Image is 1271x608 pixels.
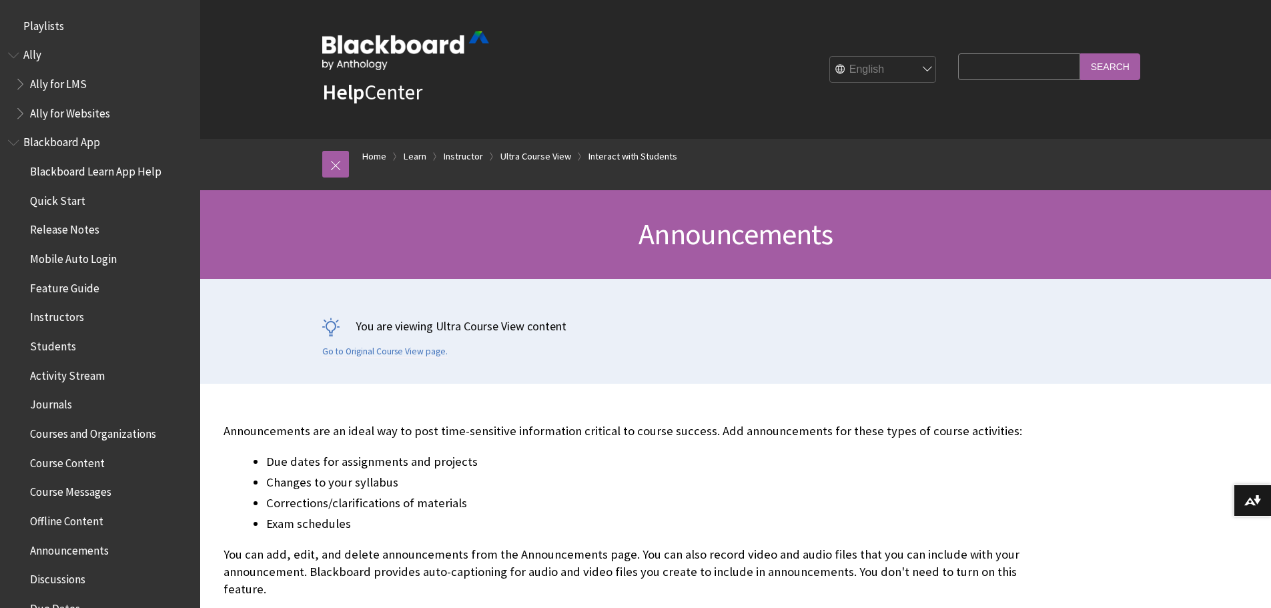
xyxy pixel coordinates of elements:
[322,79,364,105] strong: Help
[23,15,64,33] span: Playlists
[23,44,41,62] span: Ally
[30,248,117,266] span: Mobile Auto Login
[30,277,99,295] span: Feature Guide
[266,515,1051,533] li: Exam schedules
[322,31,489,70] img: Blackboard by Anthology
[322,79,422,105] a: HelpCenter
[500,148,571,165] a: Ultra Course View
[224,422,1051,440] p: Announcements are an ideal way to post time-sensitive information critical to course success. Add...
[30,452,105,470] span: Course Content
[30,422,156,440] span: Courses and Organizations
[224,546,1051,599] p: You can add, edit, and delete announcements from the Announcements page. You can also record vide...
[30,335,76,353] span: Students
[30,73,87,91] span: Ally for LMS
[639,216,833,252] span: Announcements
[266,494,1051,513] li: Corrections/clarifications of materials
[830,57,937,83] select: Site Language Selector
[266,473,1051,492] li: Changes to your syllabus
[30,539,109,557] span: Announcements
[8,15,192,37] nav: Book outline for Playlists
[30,364,105,382] span: Activity Stream
[362,148,386,165] a: Home
[30,219,99,237] span: Release Notes
[8,44,192,125] nav: Book outline for Anthology Ally Help
[404,148,426,165] a: Learn
[30,306,84,324] span: Instructors
[23,131,100,149] span: Blackboard App
[444,148,483,165] a: Instructor
[322,318,1150,334] p: You are viewing Ultra Course View content
[30,160,161,178] span: Blackboard Learn App Help
[266,452,1051,471] li: Due dates for assignments and projects
[322,346,448,358] a: Go to Original Course View page.
[30,481,111,499] span: Course Messages
[30,394,72,412] span: Journals
[30,102,110,120] span: Ally for Websites
[588,148,677,165] a: Interact with Students
[30,568,85,586] span: Discussions
[1080,53,1140,79] input: Search
[30,510,103,528] span: Offline Content
[30,190,85,208] span: Quick Start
